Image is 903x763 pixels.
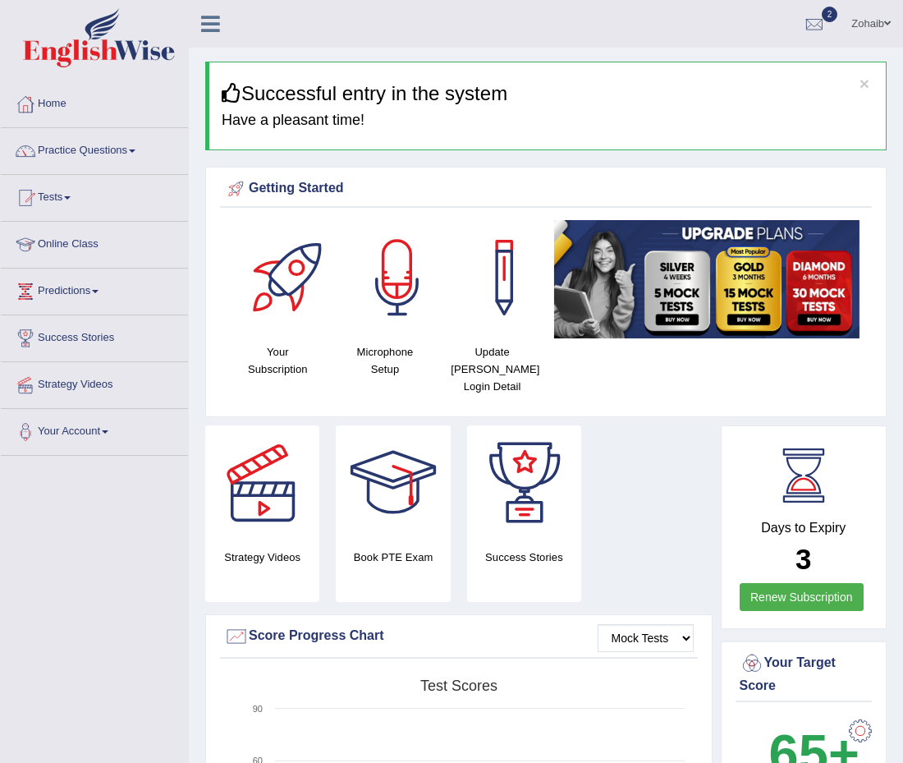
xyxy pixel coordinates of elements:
[467,549,581,566] h4: Success Stories
[336,549,450,566] h4: Book PTE Exam
[222,113,873,129] h4: Have a pleasant time!
[420,678,497,694] tspan: Test scores
[222,83,873,104] h3: Successful entry in the system
[1,175,188,216] a: Tests
[340,343,431,378] h4: Microphone Setup
[1,128,188,169] a: Practice Questions
[859,75,869,92] button: ×
[1,81,188,122] a: Home
[224,624,694,649] div: Score Progress Chart
[795,543,811,575] b: 3
[740,521,869,535] h4: Days to Expiry
[1,269,188,310] a: Predictions
[1,362,188,403] a: Strategy Videos
[740,583,864,611] a: Renew Subscription
[447,343,538,395] h4: Update [PERSON_NAME] Login Detail
[822,7,838,22] span: 2
[253,704,263,714] text: 90
[1,222,188,263] a: Online Class
[740,651,869,696] div: Your Target Score
[1,315,188,356] a: Success Stories
[232,343,323,378] h4: Your Subscription
[554,220,859,338] img: small5.jpg
[1,409,188,450] a: Your Account
[205,549,319,566] h4: Strategy Videos
[224,177,868,201] div: Getting Started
